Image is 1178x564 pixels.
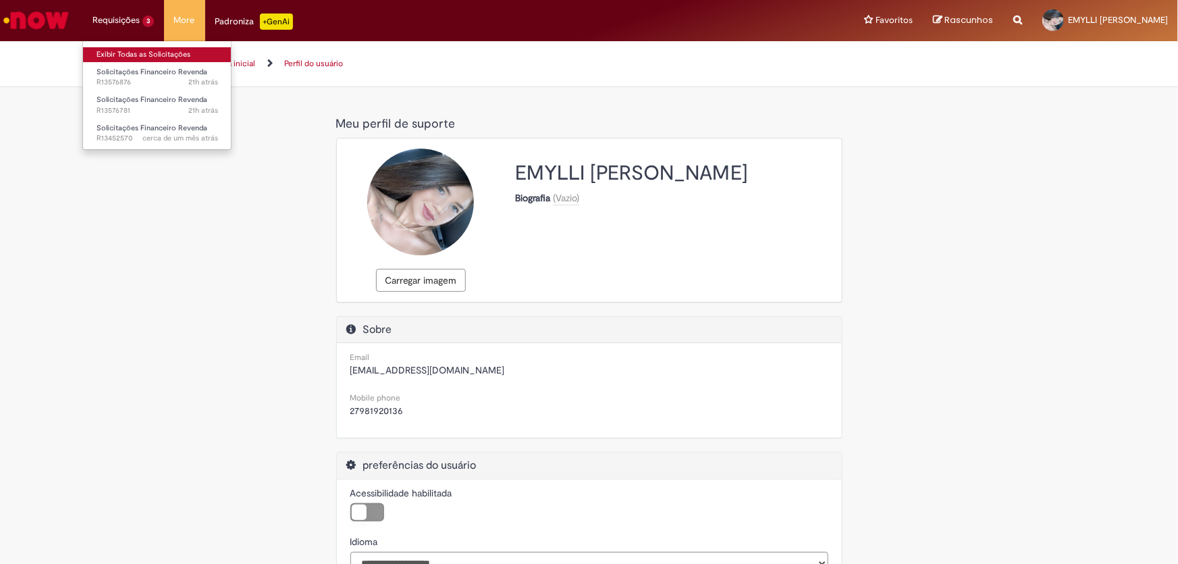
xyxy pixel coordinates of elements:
[188,77,218,87] span: 21h atrás
[97,67,207,77] span: Solicitações Financeiro Revenda
[82,41,232,150] ul: Requisições
[83,47,232,62] a: Exibir Todas as Solicitações
[1,7,71,34] img: ServiceNow
[933,14,993,27] a: Rascunhos
[97,95,207,105] span: Solicitações Financeiro Revenda
[350,364,505,376] span: [EMAIL_ADDRESS][DOMAIN_NAME]
[188,77,218,87] time: 29/09/2025 13:33:37
[97,133,218,144] span: R13452570
[350,486,452,500] label: Acessibilidade habilitada
[83,121,232,146] a: Aberto R13452570 : Solicitações Financeiro Revenda
[97,77,218,88] span: R13576876
[350,405,404,417] span: 27981920136
[376,269,466,292] button: Carregar imagem
[97,123,207,133] span: Solicitações Financeiro Revenda
[83,65,232,90] a: Aberto R13576876 : Solicitações Financeiro Revenda
[142,133,218,143] span: cerca de um mês atrás
[205,51,711,76] ul: Trilhas de página
[336,116,456,132] span: Meu perfil de suporte
[285,58,344,69] a: Perfil do usuário
[188,105,218,116] span: 21h atrás
[350,392,401,403] small: Mobile phone
[347,324,832,336] h2: Sobre
[142,16,154,27] span: 3
[215,14,293,30] div: Padroniza
[350,535,378,548] label: Idioma
[350,352,370,363] small: Email
[142,133,218,143] time: 27/08/2025 13:54:34
[97,105,218,116] span: R13576781
[260,14,293,30] p: +GenAi
[515,192,553,204] strong: Biografia
[515,162,832,184] h2: EMYLLI [PERSON_NAME]
[1068,14,1168,26] span: EMYLLI [PERSON_NAME]
[209,58,256,69] a: Página inicial
[553,192,579,204] span: Biografia - (Vazio) - Pressione enter para editar
[876,14,913,27] span: Favoritos
[174,14,195,27] span: More
[553,192,579,204] span: (Vazio)
[83,93,232,118] a: Aberto R13576781 : Solicitações Financeiro Revenda
[944,14,993,26] span: Rascunhos
[347,459,832,472] h2: preferências do usuário
[92,14,140,27] span: Requisições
